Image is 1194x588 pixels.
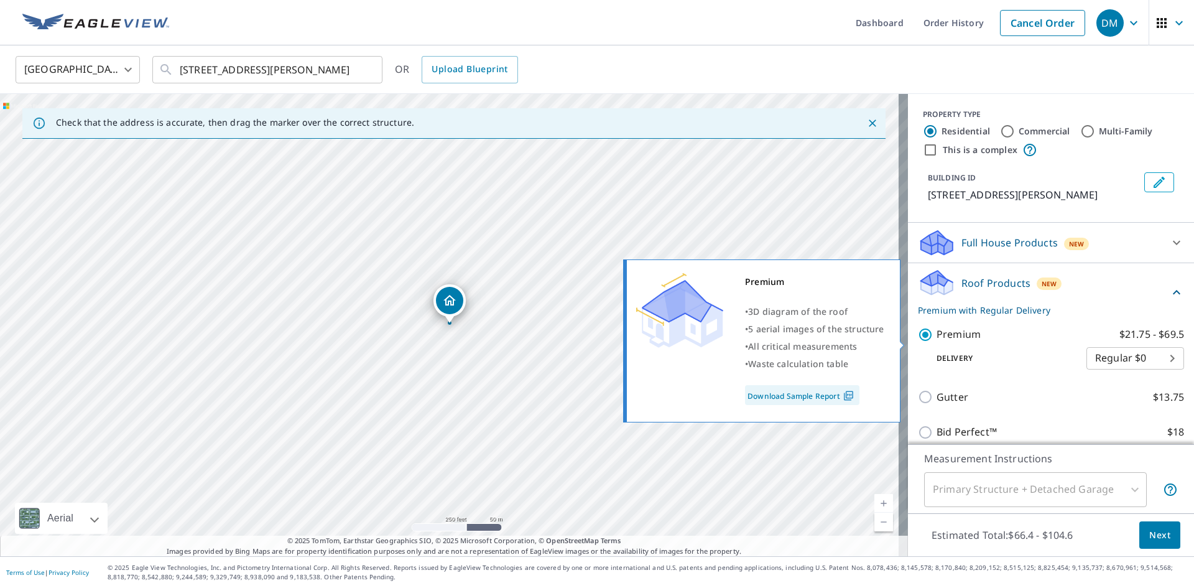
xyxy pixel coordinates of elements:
[287,536,621,546] span: © 2025 TomTom, Earthstar Geographics SIO, © 2025 Microsoft Corporation, ©
[49,568,89,577] a: Privacy Policy
[180,52,357,87] input: Search by address or latitude-longitude
[56,117,414,128] p: Check that the address is accurate, then drag the marker over the correct structure.
[1163,482,1178,497] span: Your report will include the primary structure and a detached garage if one exists.
[864,115,881,131] button: Close
[1099,125,1153,138] label: Multi-Family
[942,125,990,138] label: Residential
[1019,125,1070,138] label: Commercial
[928,187,1139,202] p: [STREET_ADDRESS][PERSON_NAME]
[546,536,598,545] a: OpenStreetMap
[961,235,1058,250] p: Full House Products
[745,385,859,405] a: Download Sample Report
[943,144,1017,156] label: This is a complex
[1096,9,1124,37] div: DM
[928,172,976,183] p: BUILDING ID
[6,569,89,576] p: |
[22,14,169,32] img: EV Logo
[937,327,981,342] p: Premium
[874,494,893,513] a: Current Level 17, Zoom In
[636,273,723,348] img: Premium
[748,340,857,352] span: All critical measurements
[924,451,1178,466] p: Measurement Instructions
[1069,239,1085,249] span: New
[601,536,621,545] a: Terms
[745,303,884,320] div: •
[15,503,108,534] div: Aerial
[16,52,140,87] div: [GEOGRAPHIC_DATA]
[108,563,1188,582] p: © 2025 Eagle View Technologies, Inc. and Pictometry International Corp. All Rights Reserved. Repo...
[1000,10,1085,36] a: Cancel Order
[748,323,884,335] span: 5 aerial images of the structure
[961,276,1030,291] p: Roof Products
[840,390,857,401] img: Pdf Icon
[745,320,884,338] div: •
[395,56,518,83] div: OR
[1167,424,1184,440] p: $18
[745,273,884,291] div: Premium
[874,513,893,531] a: Current Level 17, Zoom Out
[1119,327,1184,342] p: $21.75 - $69.5
[432,62,507,77] span: Upload Blueprint
[1149,528,1170,543] span: Next
[923,109,1179,120] div: PROPERTY TYPE
[922,521,1083,549] p: Estimated Total: $66.4 - $104.6
[937,390,968,405] p: Gutter
[745,338,884,355] div: •
[918,353,1086,364] p: Delivery
[1086,341,1184,376] div: Regular $0
[937,424,997,440] p: Bid Perfect™
[745,355,884,373] div: •
[748,358,848,370] span: Waste calculation table
[422,56,517,83] a: Upload Blueprint
[433,284,466,323] div: Dropped pin, building 1, Residential property, 315 Julien St Belvidere, IL 61008
[6,568,45,577] a: Terms of Use
[918,228,1184,258] div: Full House ProductsNew
[44,503,77,534] div: Aerial
[1139,521,1180,549] button: Next
[1144,172,1174,192] button: Edit building 1
[748,306,848,317] span: 3D diagram of the roof
[1153,390,1184,405] p: $13.75
[1042,279,1057,289] span: New
[924,472,1147,507] div: Primary Structure + Detached Garage
[918,304,1169,317] p: Premium with Regular Delivery
[918,268,1184,317] div: Roof ProductsNewPremium with Regular Delivery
